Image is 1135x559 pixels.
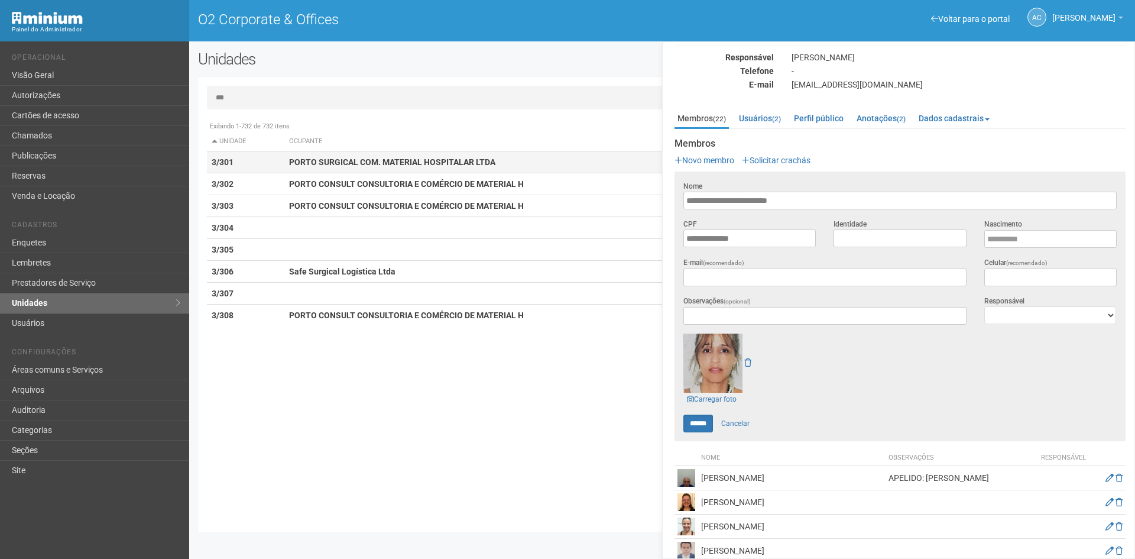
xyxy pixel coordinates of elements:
[854,109,909,127] a: Anotações(2)
[698,490,886,515] td: [PERSON_NAME]
[212,289,234,298] strong: 3/307
[1052,15,1123,24] a: [PERSON_NAME]
[683,334,742,393] img: user.png
[12,53,180,66] li: Operacional
[1115,473,1123,483] a: Excluir membro
[683,257,744,269] label: E-mail
[289,201,524,211] strong: PORTO CONSULT CONSULTORIA E COMÉRCIO DE MATERIAL H
[674,138,1126,149] strong: Membros
[284,132,682,151] th: Ocupante: activate to sort column ascending
[984,257,1048,269] label: Celular
[698,515,886,539] td: [PERSON_NAME]
[834,219,867,230] label: Identidade
[984,296,1024,306] label: Responsável
[1115,522,1123,531] a: Excluir membro
[683,393,740,406] a: Carregar foto
[212,267,234,276] strong: 3/306
[1052,2,1115,22] span: Ana Carla de Carvalho Silva
[916,109,993,127] a: Dados cadastrais
[984,219,1022,230] label: Nascimento
[1115,546,1123,555] a: Excluir membro
[715,415,756,432] a: Cancelar
[1105,473,1114,483] a: Editar membro
[212,223,234,232] strong: 3/304
[289,157,495,167] strong: PORTO SURGICAL COM. MATERIAL HOSPITALAR LTDA
[724,298,751,305] span: (opcional)
[207,132,284,151] th: Unidade: activate to sort column descending
[886,466,1034,490] td: APELIDO: [PERSON_NAME]
[677,518,695,535] img: user.png
[212,245,234,254] strong: 3/305
[198,12,653,27] h1: O2 Corporate & Offices
[783,66,1134,76] div: -
[1034,450,1093,466] th: Responsável
[1105,546,1114,555] a: Editar membro
[666,52,783,63] div: Responsável
[683,296,751,307] label: Observações
[289,267,395,276] strong: Safe Surgical Logística Ltda
[1105,522,1114,531] a: Editar membro
[12,24,180,35] div: Painel do Administrador
[683,219,697,230] label: CPF
[674,109,729,129] a: Membros(22)
[677,469,695,487] img: user.png
[12,12,83,24] img: Minium
[666,79,783,90] div: E-mail
[207,121,1119,132] div: Exibindo 1-732 de 732 itens
[212,179,234,189] strong: 3/302
[791,109,847,127] a: Perfil público
[1006,260,1048,266] span: (recomendado)
[212,157,234,167] strong: 3/301
[212,201,234,211] strong: 3/303
[713,115,726,123] small: (22)
[742,156,810,165] a: Solicitar crachás
[1105,497,1114,507] a: Editar membro
[698,450,886,466] th: Nome
[1027,8,1046,27] a: AC
[666,66,783,76] div: Telefone
[12,221,180,233] li: Cadastros
[212,311,234,320] strong: 3/308
[783,52,1134,63] div: [PERSON_NAME]
[683,181,702,192] label: Nome
[886,450,1034,466] th: Observações
[289,311,524,320] strong: PORTO CONSULT CONSULTORIA E COMÉRCIO DE MATERIAL H
[703,260,744,266] span: (recomendado)
[198,50,575,68] h2: Unidades
[783,79,1134,90] div: [EMAIL_ADDRESS][DOMAIN_NAME]
[1115,497,1123,507] a: Excluir membro
[736,109,784,127] a: Usuários(2)
[931,14,1010,24] a: Voltar para o portal
[677,493,695,511] img: user.png
[289,179,524,189] strong: PORTO CONSULT CONSULTORIA E COMÉRCIO DE MATERIAL H
[12,348,180,360] li: Configurações
[772,115,781,123] small: (2)
[744,358,751,367] a: Remover
[698,466,886,490] td: [PERSON_NAME]
[674,156,734,165] a: Novo membro
[897,115,906,123] small: (2)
